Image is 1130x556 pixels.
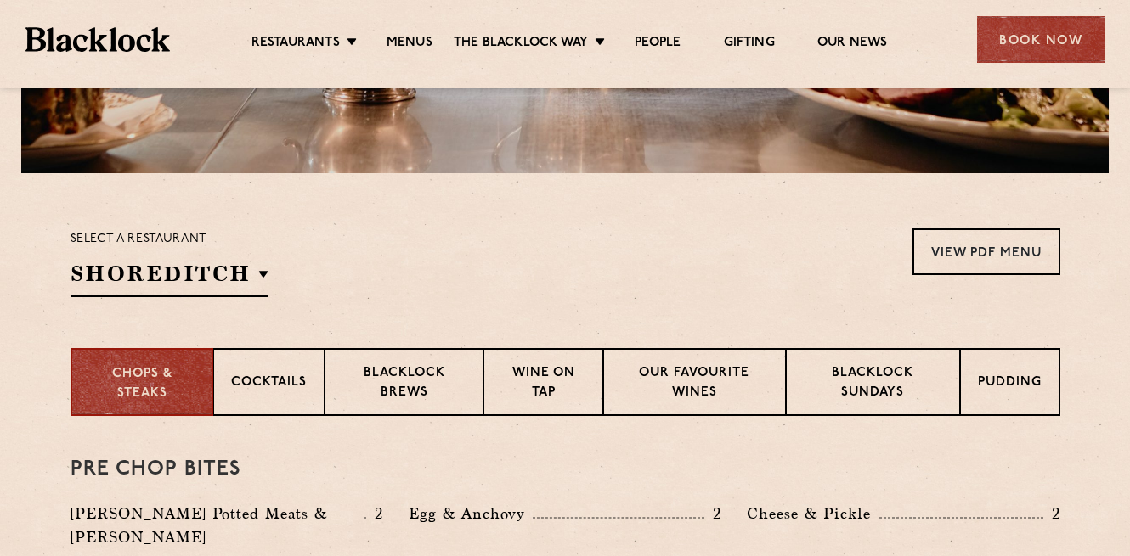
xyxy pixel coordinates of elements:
[409,502,533,525] p: Egg & Anchovy
[251,35,340,53] a: Restaurants
[454,35,588,53] a: The Blacklock Way
[231,373,307,395] p: Cocktails
[501,364,585,404] p: Wine on Tap
[71,502,364,549] p: [PERSON_NAME] Potted Meats & [PERSON_NAME]
[1043,503,1060,525] p: 2
[89,365,195,403] p: Chops & Steaks
[747,502,879,525] p: Cheese & Pickle
[724,35,775,53] a: Gifting
[912,228,1060,275] a: View PDF Menu
[71,458,1060,480] h3: Pre Chop Bites
[366,503,383,525] p: 2
[977,16,1105,63] div: Book Now
[804,364,941,404] p: Blacklock Sundays
[71,259,268,297] h2: Shoreditch
[71,228,268,250] p: Select a restaurant
[704,503,721,525] p: 2
[387,35,432,53] a: Menus
[25,27,170,52] img: BL_Textured_Logo-footer-cropped.svg
[817,35,888,53] a: Our News
[621,364,768,404] p: Our favourite wines
[342,364,466,404] p: Blacklock Brews
[978,373,1042,395] p: Pudding
[635,35,681,53] a: People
